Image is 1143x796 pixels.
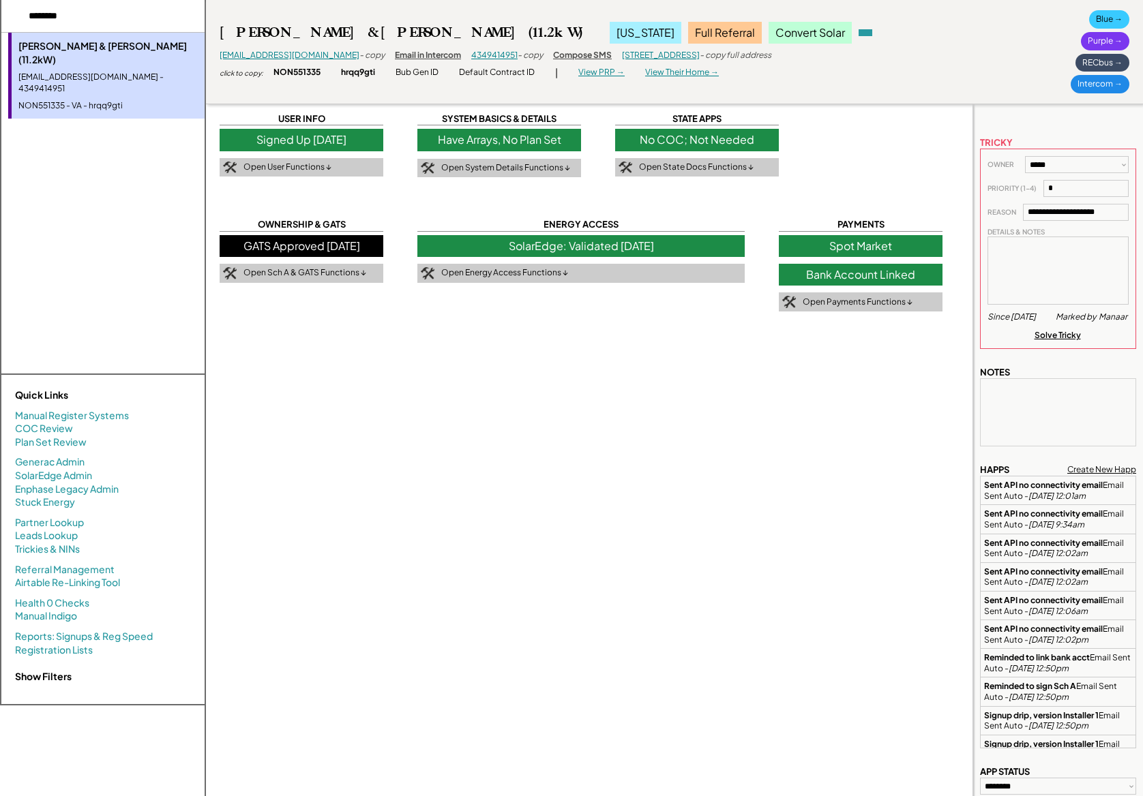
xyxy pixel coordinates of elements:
[984,710,1099,720] strong: Signup drip, version Installer 1
[984,508,1103,519] strong: Sent API no connectivity email
[578,67,625,78] div: View PRP →
[220,235,383,257] div: GATS Approved [DATE]
[803,296,912,308] div: Open Payments Functions ↓
[220,68,263,78] div: click to copy:
[984,624,1132,645] div: Email Sent Auto -
[421,267,434,279] img: tool-icon.png
[421,162,434,174] img: tool-icon.png
[984,681,1076,691] strong: Reminded to sign Sch A
[984,566,1132,587] div: Email Sent Auto -
[459,67,535,78] div: Default Contract ID
[984,681,1132,702] div: Email Sent Auto -
[15,516,84,530] a: Partner Lookup
[988,208,1016,217] div: REASON
[15,455,85,469] a: Generac Admin
[220,112,383,125] div: USER INFO
[610,22,681,44] div: [US_STATE]
[441,267,568,279] div: Open Energy Access Functions ↓
[984,624,1103,634] strong: Sent API no connectivity email
[15,409,129,423] a: Manual Register Systems
[984,652,1090,662] strong: Reminded to link bank acct
[395,50,461,61] div: Email in Intercom
[441,162,570,174] div: Open System Details Functions ↓
[1071,75,1129,93] div: Intercom →
[1035,330,1082,341] div: Solve Tricky
[1028,634,1088,645] em: [DATE] 12:02pm
[984,595,1132,616] div: Email Sent Auto -
[1028,519,1084,530] em: [DATE] 9:34am
[18,40,198,66] div: [PERSON_NAME] & [PERSON_NAME] (11.2kW)
[417,112,581,125] div: SYSTEM BASICS & DETAILS
[639,162,754,173] div: Open State Docs Functions ↓
[220,50,359,60] a: [EMAIL_ADDRESS][DOMAIN_NAME]
[1089,10,1129,29] div: Blue →
[688,22,762,44] div: Full Referral
[622,50,700,60] a: [STREET_ADDRESS]
[984,480,1132,501] div: Email Sent Auto -
[1067,464,1136,476] div: Create New Happ
[980,136,1013,149] div: TRICKY
[779,235,942,257] div: Spot Market
[220,24,582,41] div: [PERSON_NAME] & [PERSON_NAME] (11.2kW)
[779,264,942,286] div: Bank Account Linked
[220,218,383,231] div: OWNERSHIP & GATS
[396,67,439,78] div: Bub Gen ID
[984,508,1132,530] div: Email Sent Auto -
[555,66,558,80] div: |
[15,609,77,623] a: Manual Indigo
[984,480,1103,490] strong: Sent API no connectivity email
[15,422,73,435] a: COC Review
[645,67,719,78] div: View Their Home →
[417,235,745,257] div: SolarEdge: Validated [DATE]
[15,388,151,402] div: Quick Links
[984,538,1132,559] div: Email Sent Auto -
[1028,577,1088,587] em: [DATE] 12:02am
[15,542,80,556] a: Trickies & NINs
[18,100,198,112] div: NON551335 - VA - hrqq9gti
[615,112,779,125] div: STATE APPS
[15,469,92,483] a: SolarEdge Admin
[782,296,796,308] img: tool-icon.png
[1028,720,1088,731] em: [DATE] 12:50pm
[243,267,366,279] div: Open Sch A & GATS Functions ↓
[15,495,75,509] a: Stuck Energy
[223,267,237,279] img: tool-icon.png
[988,228,1045,236] div: DETAILS & NOTES
[1028,491,1086,501] em: [DATE] 12:01am
[984,710,1132,731] div: Email Sent Auto -
[15,643,93,657] a: Registration Lists
[984,652,1132,673] div: Email Sent Auto -
[18,72,198,95] div: [EMAIL_ADDRESS][DOMAIN_NAME] - 4349414951
[615,129,779,151] div: No COC; Not Needed
[700,50,771,61] div: - copy full address
[417,129,581,151] div: Have Arrays, No Plan Set
[1009,692,1069,702] em: [DATE] 12:50pm
[359,50,385,61] div: - copy
[1081,32,1129,50] div: Purple →
[988,184,1037,193] div: PRIORITY (1-4)
[518,50,543,61] div: - copy
[15,529,78,542] a: Leads Lookup
[984,595,1103,605] strong: Sent API no connectivity email
[15,483,119,496] a: Enphase Legacy Admin
[980,765,1030,778] div: APP STATUS
[15,630,153,643] a: Reports: Signups & Reg Speed
[553,50,612,61] div: Compose SMS
[341,67,375,78] div: hrqq9gti
[988,311,1036,323] div: Since [DATE]
[1028,548,1088,558] em: [DATE] 12:02am
[984,538,1103,548] strong: Sent API no connectivity email
[243,162,331,173] div: Open User Functions ↓
[15,596,89,610] a: Health 0 Checks
[984,739,1132,760] div: Email Sent Auto -
[223,162,237,174] img: tool-icon.png
[984,739,1099,749] strong: Signup drip, version Installer 1
[980,366,1010,378] div: NOTES
[1028,606,1088,616] em: [DATE] 12:06am
[988,160,1018,169] div: OWNER
[220,129,383,151] div: Signed Up [DATE]
[980,463,1009,476] div: HAPPS
[15,576,120,590] a: Airtable Re-Linking Tool
[1056,311,1129,323] div: Marked by Manaar
[984,566,1103,577] strong: Sent API no connectivity email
